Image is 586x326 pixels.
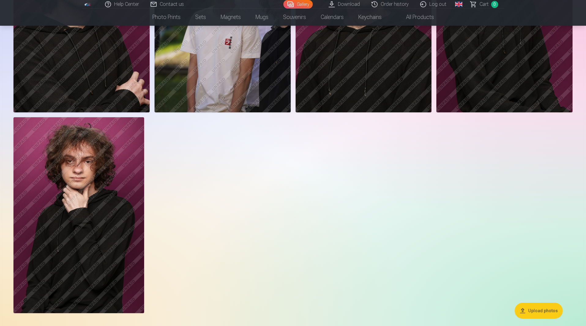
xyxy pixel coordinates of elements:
a: Calendars [313,9,351,26]
a: All products [389,9,441,26]
button: Upload photos [515,303,563,319]
a: Keychains [351,9,389,26]
span: Сart [480,1,489,8]
a: Sets [188,9,213,26]
img: /fa1 [84,2,91,6]
a: Souvenirs [276,9,313,26]
a: Magnets [213,9,248,26]
a: Mugs [248,9,276,26]
span: 0 [491,1,498,8]
a: Photo prints [145,9,188,26]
